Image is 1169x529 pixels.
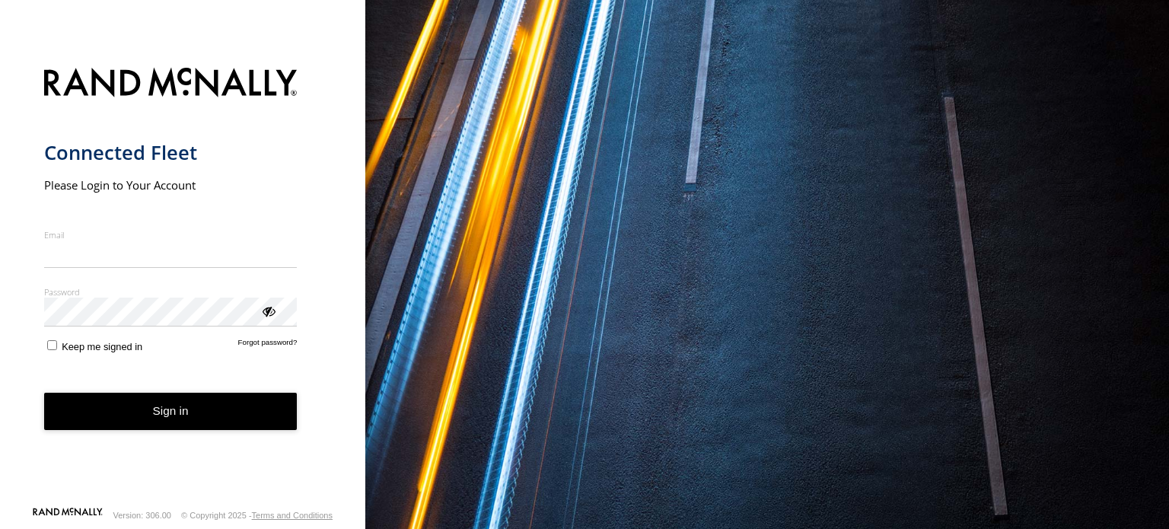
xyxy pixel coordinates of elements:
div: ViewPassword [260,303,276,318]
h2: Please Login to Your Account [44,177,298,193]
a: Terms and Conditions [252,511,333,520]
a: Visit our Website [33,508,103,523]
label: Password [44,286,298,298]
img: Rand McNally [44,65,298,104]
form: main [44,59,322,506]
div: © Copyright 2025 - [181,511,333,520]
div: Version: 306.00 [113,511,171,520]
label: Email [44,229,298,241]
h1: Connected Fleet [44,140,298,165]
a: Forgot password? [238,338,298,352]
span: Keep me signed in [62,341,142,352]
button: Sign in [44,393,298,430]
input: Keep me signed in [47,340,57,350]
